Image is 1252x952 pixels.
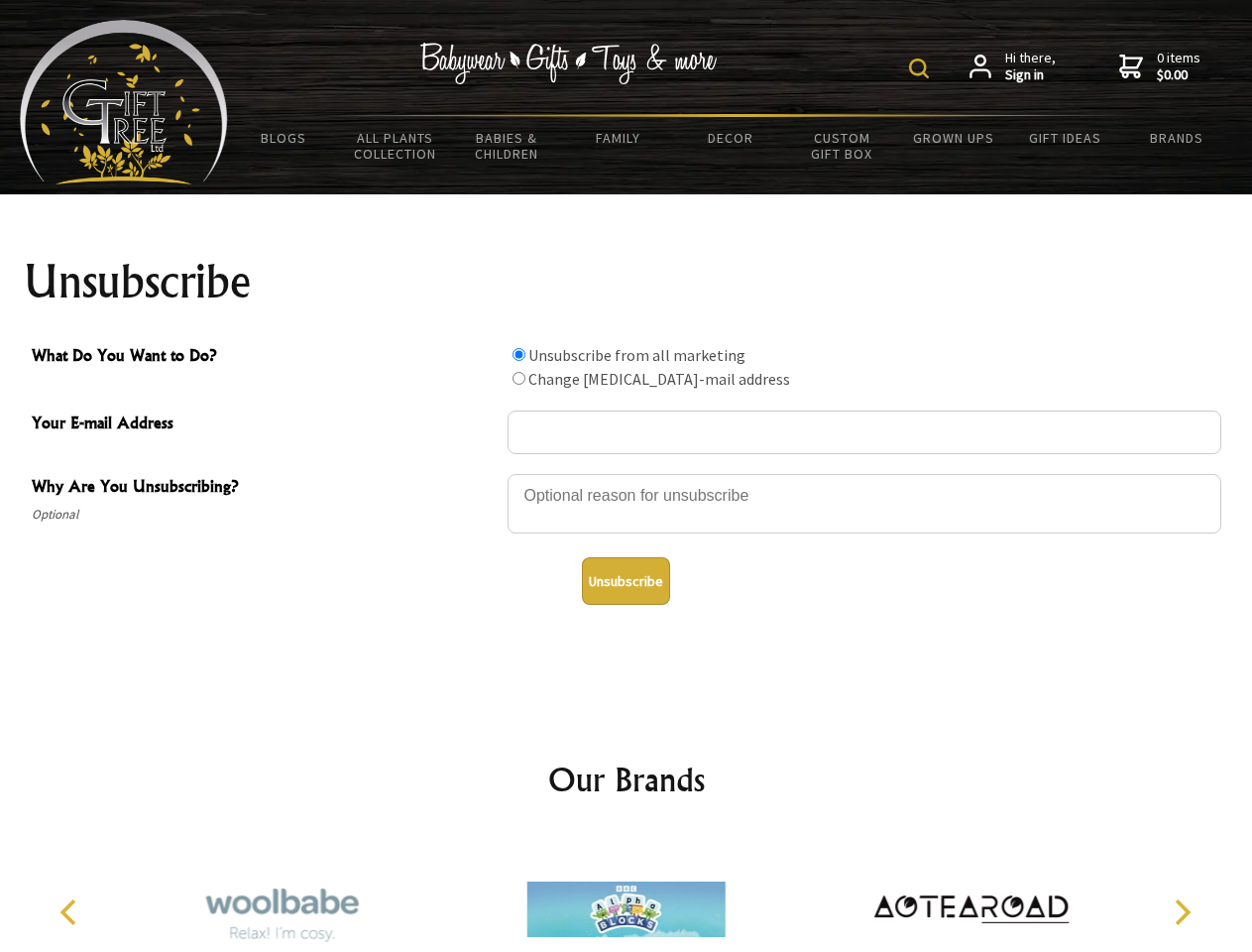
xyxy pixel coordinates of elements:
[228,117,340,159] a: BLOGS
[340,117,452,175] a: All Plants Collection
[1009,117,1121,159] a: Gift Ideas
[528,345,745,365] label: Unsubscribe from all marketing
[969,50,1056,84] a: Hi there,Sign in
[1005,50,1056,84] span: Hi there,
[528,369,790,389] label: Change [MEDICAL_DATA]-mail address
[32,411,498,439] span: Your E-mail Address
[1157,66,1200,84] strong: $0.00
[508,474,1221,534] textarea: Why Are You Unsubscribing?
[674,117,786,159] a: Decor
[1160,891,1203,934] button: Next
[32,474,498,503] span: Why Are You Unsubscribing?
[508,411,1221,454] input: Your E-mail Address
[582,557,670,605] button: Unsubscribe
[1157,49,1200,84] span: 0 items
[420,43,718,84] img: Babywear - Gifts - Toys & more
[512,372,525,385] input: What Do You Want to Do?
[1005,66,1056,84] strong: Sign in
[1121,117,1233,159] a: Brands
[20,20,228,184] img: Babyware - Gifts - Toys and more...
[1119,50,1200,84] a: 0 items$0.00
[563,117,675,159] a: Family
[24,258,1229,305] h1: Unsubscribe
[50,891,93,934] button: Previous
[40,756,1213,803] h2: Our Brands
[786,117,898,175] a: Custom Gift Box
[32,343,498,372] span: What Do You Want to Do?
[909,59,929,78] img: product search
[897,117,1009,159] a: Grown Ups
[512,348,525,361] input: What Do You Want to Do?
[32,503,498,527] span: Optional
[451,117,563,175] a: Babies & Children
